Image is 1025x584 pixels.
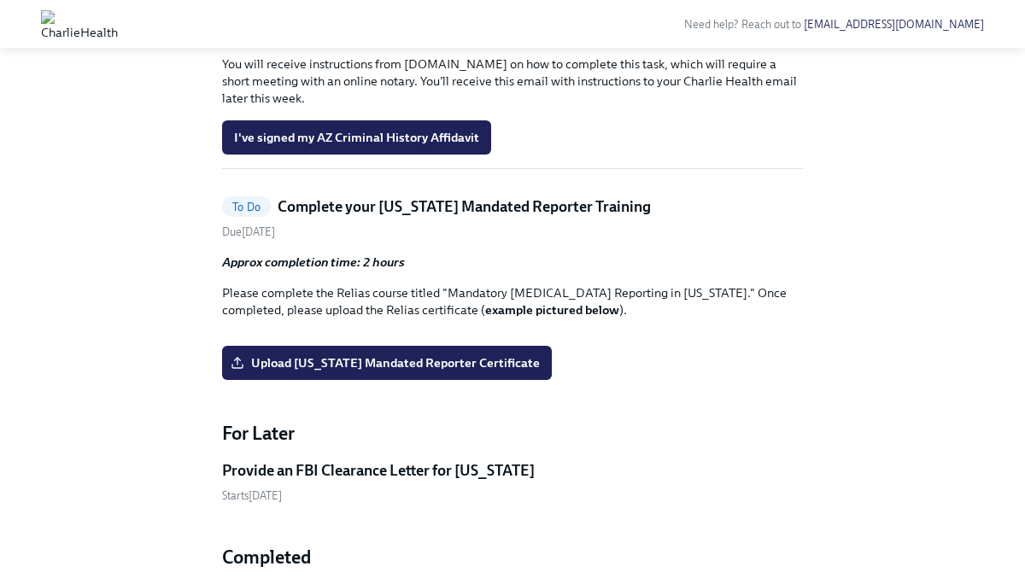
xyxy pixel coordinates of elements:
span: Monday, August 25th 2025, 8:00 am [222,489,282,502]
span: Need help? Reach out to [684,18,984,31]
h5: Complete your [US_STATE] Mandated Reporter Training [278,196,651,217]
span: I've signed my AZ Criminal History Affidavit [234,129,479,146]
h4: For Later [222,421,803,447]
label: Upload [US_STATE] Mandated Reporter Certificate [222,346,552,380]
a: Provide an FBI Clearance Letter for [US_STATE]Starts[DATE] [222,460,803,504]
button: I've signed my AZ Criminal History Affidavit [222,120,491,155]
strong: example pictured below [485,302,619,318]
span: Friday, August 22nd 2025, 8:00 am [222,225,275,238]
p: Please complete the Relias course titled "Mandatory [MEDICAL_DATA] Reporting in [US_STATE]." Once... [222,284,803,318]
span: Upload [US_STATE] Mandated Reporter Certificate [234,354,540,371]
img: CharlieHealth [41,10,118,38]
a: [EMAIL_ADDRESS][DOMAIN_NAME] [804,18,984,31]
span: To Do [222,201,271,213]
strong: Approx completion time: 2 hours [222,254,405,270]
a: To DoComplete your [US_STATE] Mandated Reporter TrainingDue[DATE] [222,196,803,240]
p: You will receive instructions from [DOMAIN_NAME] on how to complete this task, which will require... [222,55,803,107]
h4: Completed [222,545,803,570]
h5: Provide an FBI Clearance Letter for [US_STATE] [222,460,535,481]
